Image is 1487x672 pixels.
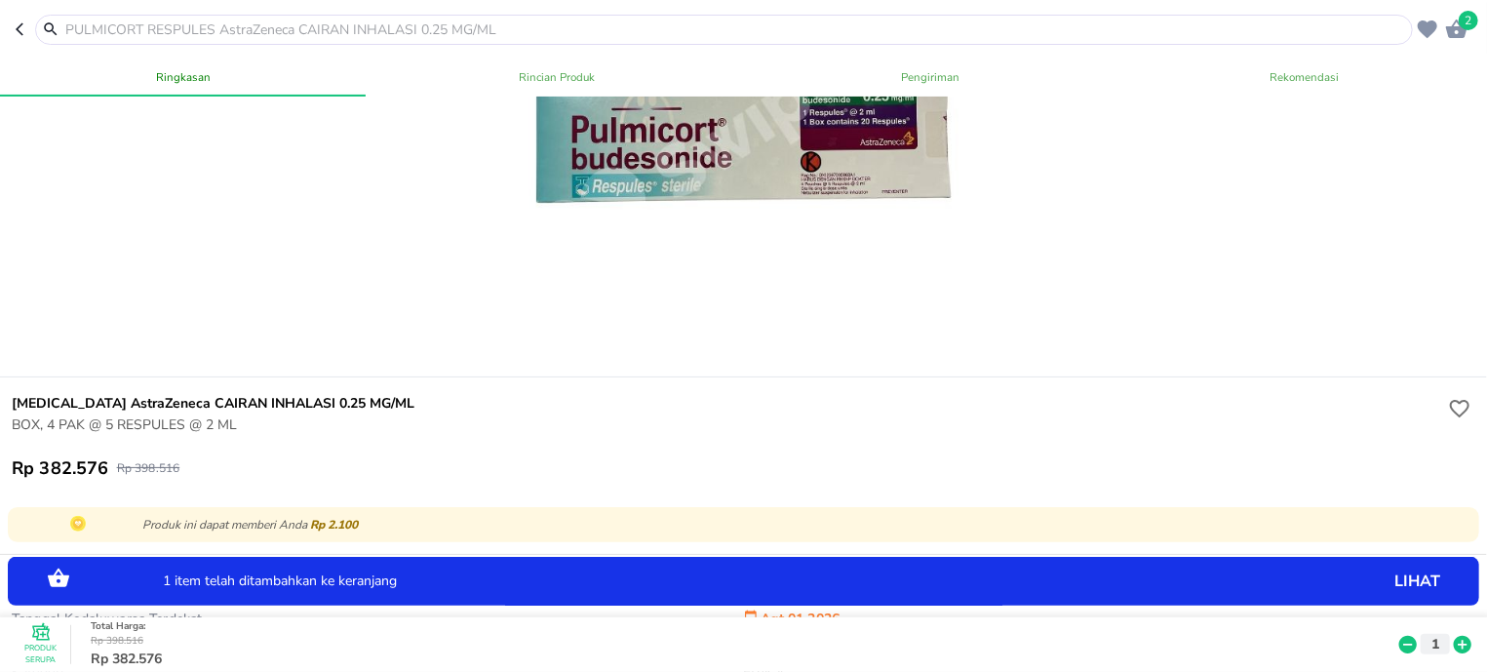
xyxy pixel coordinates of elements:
p: Rp 382.576 [91,649,1395,669]
p: BOX, 4 PAK @ 5 RESPULES @ 2 ML [12,415,1444,435]
p: Rp 398.516 [117,460,180,476]
p: Produk Serupa [21,643,60,666]
button: Produk Serupa [21,625,60,664]
input: PULMICORT RESPULES AstraZeneca CAIRAN INHALASI 0.25 MG/ML [63,20,1408,40]
p: Total Harga : [91,619,1395,634]
h6: [MEDICAL_DATA] AstraZeneca CAIRAN INHALASI 0.25 MG/ML [12,393,1444,415]
button: 2 [1442,15,1471,44]
span: Rincian Produk [381,67,731,87]
span: Rekomendasi [1129,67,1479,87]
p: 1 [1427,634,1444,654]
p: Produk ini dapat memberi Anda [142,516,1466,534]
p: Rp 382.576 [12,456,109,480]
span: Pengiriman [756,67,1106,87]
span: 2 [1459,11,1478,30]
span: Ringkasan [8,67,358,87]
span: Rp 2.100 [310,517,358,533]
p: Rp 398.516 [91,634,1395,649]
button: 1 [1421,634,1450,654]
p: 1 item telah ditambahkan ke keranjang [163,574,1208,588]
